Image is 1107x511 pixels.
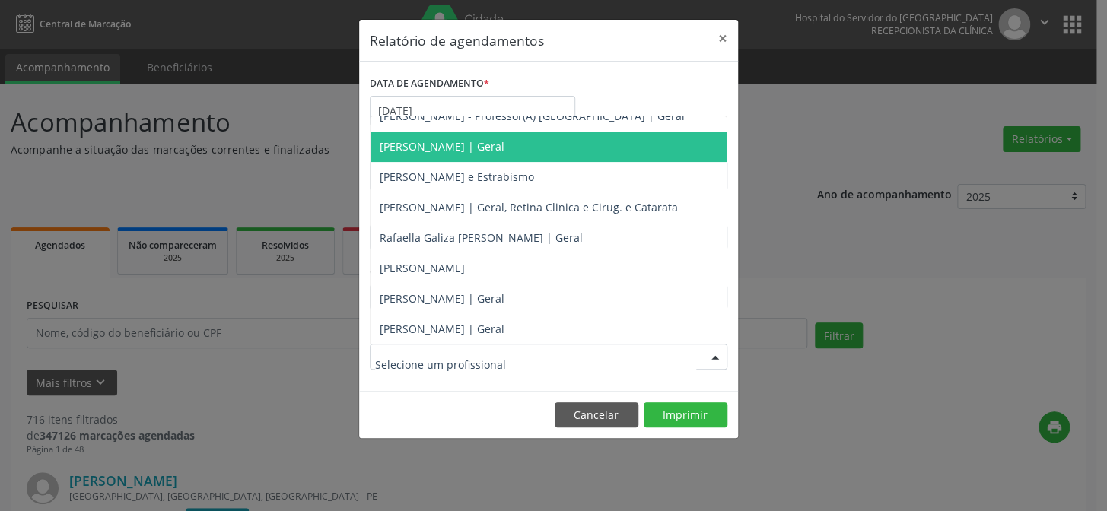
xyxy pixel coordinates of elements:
span: [PERSON_NAME] | Geral [380,322,504,336]
span: [PERSON_NAME] e Estrabismo [380,170,534,184]
button: Close [708,20,738,57]
span: [PERSON_NAME] [380,261,465,275]
button: Imprimir [644,402,727,428]
h5: Relatório de agendamentos [370,30,544,50]
label: DATA DE AGENDAMENTO [370,72,489,96]
span: [PERSON_NAME] | Geral [380,291,504,306]
span: [PERSON_NAME] | Geral [380,139,504,154]
span: [PERSON_NAME] - Professor(A) [GEOGRAPHIC_DATA] | Geral [380,109,685,123]
input: Selecione uma data ou intervalo [370,96,575,126]
span: Rafaella Galiza [PERSON_NAME] | Geral [380,230,583,245]
input: Selecione um profissional [375,349,696,379]
span: [PERSON_NAME] | Geral, Retina Clinica e Cirug. e Catarata [380,200,678,214]
button: Cancelar [555,402,638,428]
